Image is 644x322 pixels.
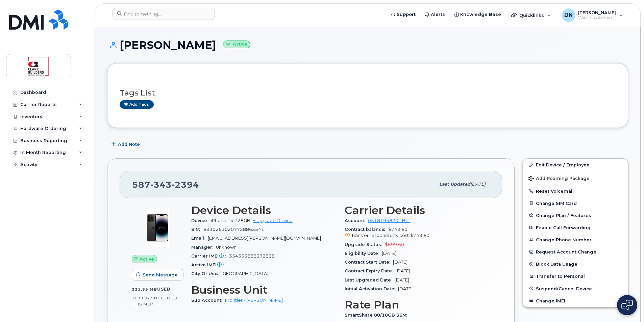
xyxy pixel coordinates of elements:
h3: Device Details [191,204,337,216]
a: Add tags [120,100,154,109]
span: Last updated [439,182,470,187]
button: Block Data Usage [523,258,628,270]
span: Eligibility Date [345,251,382,256]
span: Sub Account [191,298,225,303]
button: Add Roaming Package [523,171,628,185]
span: Enable Call Forwarding [536,225,591,230]
button: Change SIM Card [523,197,628,209]
span: Device [191,218,211,223]
span: 343 [150,180,172,190]
span: Active [140,256,154,262]
span: Last Upgraded Date [345,277,395,283]
span: 231.35 MB [132,287,157,292]
h3: Business Unit [191,284,337,296]
a: Edit Device / Employee [523,159,628,171]
img: image20231002-3703462-njx0qo.jpeg [137,208,178,248]
span: Initial Activation Date [345,286,398,291]
span: [DATE] [470,182,486,187]
span: City Of Use [191,271,221,276]
small: Active [223,41,250,48]
button: Change IMEI [523,295,628,307]
span: 354355888372828 [229,253,275,259]
h3: Rate Plan [345,299,490,311]
span: Unknown [216,245,237,250]
span: SIM [191,227,203,232]
span: Send Message [143,272,178,278]
span: [DATE] [393,260,407,265]
span: Change Plan / Features [536,213,591,218]
h3: Carrier Details [345,204,490,216]
span: iPhone 14 128GB [211,218,250,223]
span: 10.00 GB [132,296,153,300]
a: Frontier - [PERSON_NAME] [225,298,283,303]
button: Request Account Change [523,246,628,258]
span: Transfer responsibility cost [351,233,409,238]
button: Enable Call Forwarding [523,221,628,234]
button: Change Phone Number [523,234,628,246]
a: 0518195820 - Bell [368,218,411,223]
button: Send Message [132,269,183,281]
span: [GEOGRAPHIC_DATA] [221,271,268,276]
span: [DATE] [396,268,410,273]
span: [DATE] [382,251,396,256]
span: Contract balance [345,227,388,232]
span: $749.60 [345,227,490,239]
span: Contract Start Date [345,260,393,265]
button: Suspend/Cancel Device [523,283,628,295]
span: Account [345,218,368,223]
h3: Tags List [120,89,616,97]
button: Add Note [107,138,146,150]
span: Email [191,236,208,241]
span: [DATE] [398,286,413,291]
span: Upgrade Status [345,242,385,247]
span: Contract Expiry Date [345,268,396,273]
img: Open chat [621,300,633,311]
span: Add Note [118,141,140,147]
span: 587 [132,180,199,190]
span: Manager [191,245,216,250]
button: Transfer to Personal [523,270,628,282]
span: included this month [132,295,177,306]
span: $749.60 [410,233,429,238]
span: 2394 [172,180,199,190]
span: Suspend/Cancel Device [536,286,592,291]
span: — [227,262,231,267]
span: SmartShare 80/10GB 36M [345,313,410,318]
span: Carrier IMEI [191,253,229,259]
span: used [157,287,171,292]
button: Reset Voicemail [523,185,628,197]
button: Change Plan / Features [523,209,628,221]
h1: [PERSON_NAME] [107,39,628,51]
span: [EMAIL_ADDRESS][PERSON_NAME][DOMAIN_NAME] [208,236,321,241]
span: [DATE] [395,277,409,283]
span: 89302610207728865541 [203,227,264,232]
a: + Upgrade Device [253,218,293,223]
span: $699.60 [385,242,404,247]
span: Active IMEI [191,262,227,267]
span: Add Roaming Package [528,176,590,182]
